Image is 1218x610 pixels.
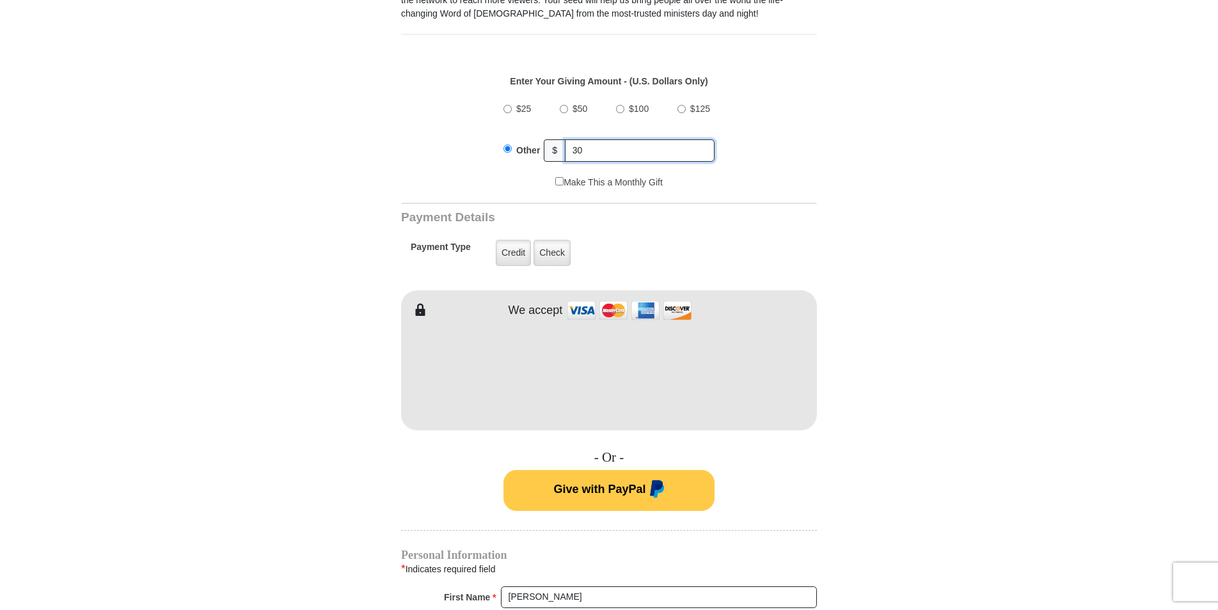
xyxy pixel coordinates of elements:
img: paypal [646,480,665,501]
h5: Payment Type [411,242,471,259]
h3: Payment Details [401,210,727,225]
div: Indicates required field [401,561,817,577]
button: Give with PayPal [503,470,715,511]
input: Other Amount [565,139,715,162]
strong: First Name [444,588,490,606]
input: Make This a Monthly Gift [555,177,564,185]
h4: We accept [509,304,563,318]
strong: Enter Your Giving Amount - (U.S. Dollars Only) [510,76,708,86]
span: Give with PayPal [553,483,645,496]
span: $25 [516,104,531,114]
span: $100 [629,104,649,114]
span: $125 [690,104,710,114]
span: $50 [573,104,587,114]
span: $ [544,139,565,162]
label: Check [534,240,571,266]
h4: Personal Information [401,550,817,560]
span: Other [516,145,540,155]
h4: - Or - [401,450,817,465]
img: credit cards accepted [565,297,693,324]
label: Credit [496,240,531,266]
label: Make This a Monthly Gift [555,176,663,189]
